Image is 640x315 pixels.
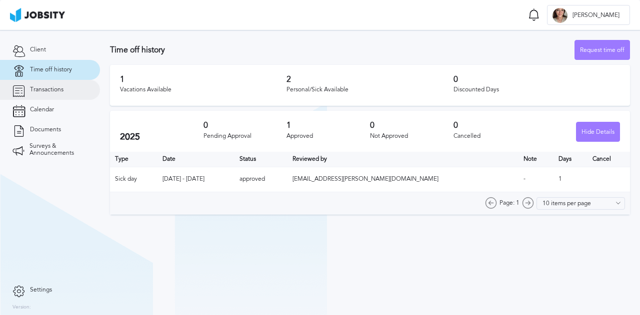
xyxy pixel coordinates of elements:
[552,8,567,23] div: A
[575,40,629,60] div: Request time off
[203,133,287,140] div: Pending Approval
[574,40,630,60] button: Request time off
[157,167,234,192] td: [DATE] - [DATE]
[110,45,574,54] h3: Time off history
[234,152,287,167] th: Toggle SortBy
[10,8,65,22] img: ab4bad089aa723f57921c736e9817d99.png
[30,287,52,294] span: Settings
[453,121,537,130] h3: 0
[203,121,287,130] h3: 0
[523,175,525,182] span: -
[120,132,203,142] h2: 2025
[453,86,620,93] div: Discounted Days
[292,175,438,182] span: [EMAIL_ADDRESS][PERSON_NAME][DOMAIN_NAME]
[157,152,234,167] th: Toggle SortBy
[286,75,453,84] h3: 2
[553,167,587,192] td: 1
[30,126,61,133] span: Documents
[30,106,54,113] span: Calendar
[587,152,630,167] th: Cancel
[453,75,620,84] h3: 0
[286,121,370,130] h3: 1
[30,86,63,93] span: Transactions
[234,167,287,192] td: approved
[567,12,624,19] span: [PERSON_NAME]
[110,152,157,167] th: Type
[370,121,453,130] h3: 0
[576,122,619,142] div: Hide Details
[286,133,370,140] div: Approved
[453,133,537,140] div: Cancelled
[29,143,87,157] span: Surveys & Announcements
[120,75,286,84] h3: 1
[547,5,630,25] button: A[PERSON_NAME]
[12,305,31,311] label: Version:
[30,66,72,73] span: Time off history
[286,86,453,93] div: Personal/Sick Available
[120,86,286,93] div: Vacations Available
[110,167,157,192] td: Sick day
[553,152,587,167] th: Days
[499,200,519,207] span: Page: 1
[370,133,453,140] div: Not Approved
[518,152,553,167] th: Toggle SortBy
[30,46,46,53] span: Client
[576,122,620,142] button: Hide Details
[287,152,519,167] th: Toggle SortBy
